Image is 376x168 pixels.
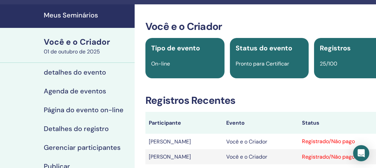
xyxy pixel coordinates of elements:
[44,68,106,77] font: detalhes do evento
[44,37,110,47] font: Você e o Criador
[226,153,267,160] font: Você e o Criador
[151,44,200,52] font: Tipo de evento
[353,145,369,161] div: Abra o Intercom Messenger
[149,138,191,145] font: [PERSON_NAME]
[236,60,289,67] font: Pronto para Certificar
[151,60,170,67] font: On-line
[44,48,100,55] font: 01 de outubro de 2025
[145,20,222,33] font: Você e o Criador
[44,11,98,19] font: Meus Seminários
[44,87,106,95] font: Agenda de eventos
[149,119,181,126] font: Participante
[236,44,292,52] font: Status do evento
[44,143,121,152] font: Gerenciar participantes
[320,60,337,67] font: 25/100
[226,119,245,126] font: Evento
[44,106,124,114] font: Página do evento on-line
[302,119,319,126] font: Status
[44,124,109,133] font: Detalhes do registro
[226,138,267,145] font: Você e o Criador
[40,36,135,56] a: Você e o Criador01 de outubro de 2025
[320,44,351,52] font: Registros
[145,94,236,107] font: Registros Recentes
[302,138,355,145] font: Registrado/Não pago
[302,153,355,160] font: Registrado/Não pago
[149,153,191,160] font: [PERSON_NAME]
